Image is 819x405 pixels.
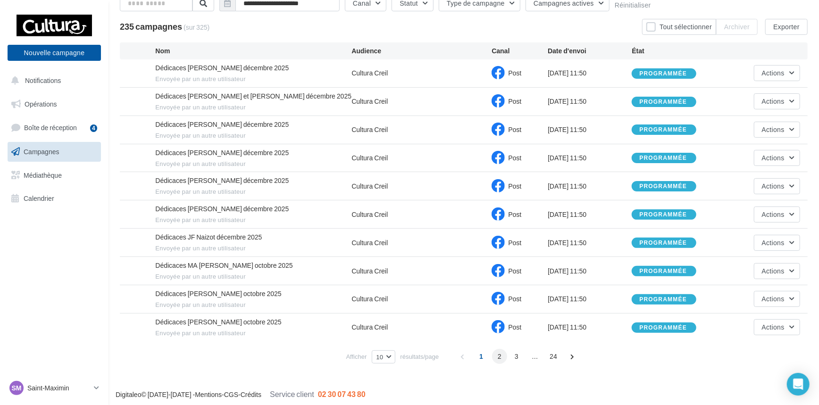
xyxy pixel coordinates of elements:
[508,210,521,218] span: Post
[351,266,388,276] div: Cultura Creil
[639,268,687,274] div: programmée
[546,349,561,364] span: 24
[6,71,99,91] button: Notifications
[25,100,57,108] span: Opérations
[632,46,716,56] div: État
[155,329,351,338] span: Envoyée par un autre utilisateur
[548,153,632,163] div: [DATE] 11:50
[548,294,632,304] div: [DATE] 11:50
[6,165,103,185] a: Médiathèque
[24,124,77,132] span: Boîte de réception
[155,289,281,298] span: Dédicaces Alan Spade octobre 2025
[474,349,489,364] span: 1
[508,295,521,303] span: Post
[508,69,521,77] span: Post
[754,319,800,335] button: Actions
[615,1,651,9] button: Réinitialiser
[351,322,388,332] div: Cultura Creil
[754,207,800,223] button: Actions
[116,390,141,398] a: Digitaleo
[548,266,632,276] div: [DATE] 11:50
[508,182,521,190] span: Post
[351,68,388,78] div: Cultura Creil
[639,71,687,77] div: programmée
[642,19,716,35] button: Tout sélectionner
[548,238,632,248] div: [DATE] 11:50
[155,318,281,326] span: Dédicaces Jean-Luc Barrier octobre 2025
[270,389,314,398] span: Service client
[12,383,22,393] span: SM
[351,182,388,191] div: Cultura Creil
[155,103,351,112] span: Envoyée par un autre utilisateur
[762,267,785,275] span: Actions
[754,263,800,279] button: Actions
[762,97,785,105] span: Actions
[492,349,507,364] span: 2
[8,379,101,397] a: SM Saint-Maximin
[548,125,632,134] div: [DATE] 11:50
[754,235,800,251] button: Actions
[120,21,182,32] span: 235 campagnes
[155,120,289,128] span: Dédicaces Margaux Chatelin décembre 2025
[401,352,439,361] span: résultats/page
[27,383,90,393] p: Saint-Maximin
[351,125,388,134] div: Cultura Creil
[508,323,521,331] span: Post
[155,92,351,100] span: Dédicaces Michèle Prot et Claude décembre 2025
[548,97,632,106] div: [DATE] 11:50
[6,189,103,208] a: Calendrier
[508,97,521,105] span: Post
[508,154,521,162] span: Post
[639,212,687,218] div: programmée
[762,210,785,218] span: Actions
[155,64,289,72] span: Dédicaces Clément Nava décembre 2025
[8,45,101,61] button: Nouvelle campagne
[639,99,687,105] div: programmée
[639,183,687,190] div: programmée
[155,244,351,253] span: Envoyée par un autre utilisateur
[351,97,388,106] div: Cultura Creil
[716,19,758,35] button: Archiver
[754,93,800,109] button: Actions
[155,233,262,241] span: Dédicaces JF Naizot décembre 2025
[548,68,632,78] div: [DATE] 11:50
[508,125,521,133] span: Post
[351,238,388,248] div: Cultura Creil
[548,210,632,219] div: [DATE] 11:50
[372,350,395,364] button: 10
[508,267,521,275] span: Post
[195,390,222,398] a: Mentions
[116,390,366,398] span: © [DATE]-[DATE] - - -
[639,325,687,331] div: programmée
[155,205,289,213] span: Dédicaces Anais Ziakovic décembre 2025
[351,210,388,219] div: Cultura Creil
[527,349,543,364] span: ...
[762,182,785,190] span: Actions
[155,75,351,83] span: Envoyée par un autre utilisateur
[155,46,351,56] div: Nom
[224,390,238,398] a: CGS
[351,153,388,163] div: Cultura Creil
[351,46,492,56] div: Audience
[155,188,351,196] span: Envoyée par un autre utilisateur
[762,125,785,133] span: Actions
[762,154,785,162] span: Actions
[184,23,209,32] span: (sur 325)
[762,239,785,247] span: Actions
[155,261,292,269] span: Dédicaces MA Graff octobre 2025
[318,389,366,398] span: 02 30 07 43 80
[25,76,61,84] span: Notifications
[508,239,521,247] span: Post
[639,127,687,133] div: programmée
[754,150,800,166] button: Actions
[754,65,800,81] button: Actions
[754,291,800,307] button: Actions
[787,373,810,396] div: Open Intercom Messenger
[155,301,351,309] span: Envoyée par un autre utilisateur
[639,240,687,246] div: programmée
[6,94,103,114] a: Opérations
[492,46,548,56] div: Canal
[376,353,383,361] span: 10
[762,323,785,331] span: Actions
[155,149,289,157] span: Dédicaces Serge Gueguen décembre 2025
